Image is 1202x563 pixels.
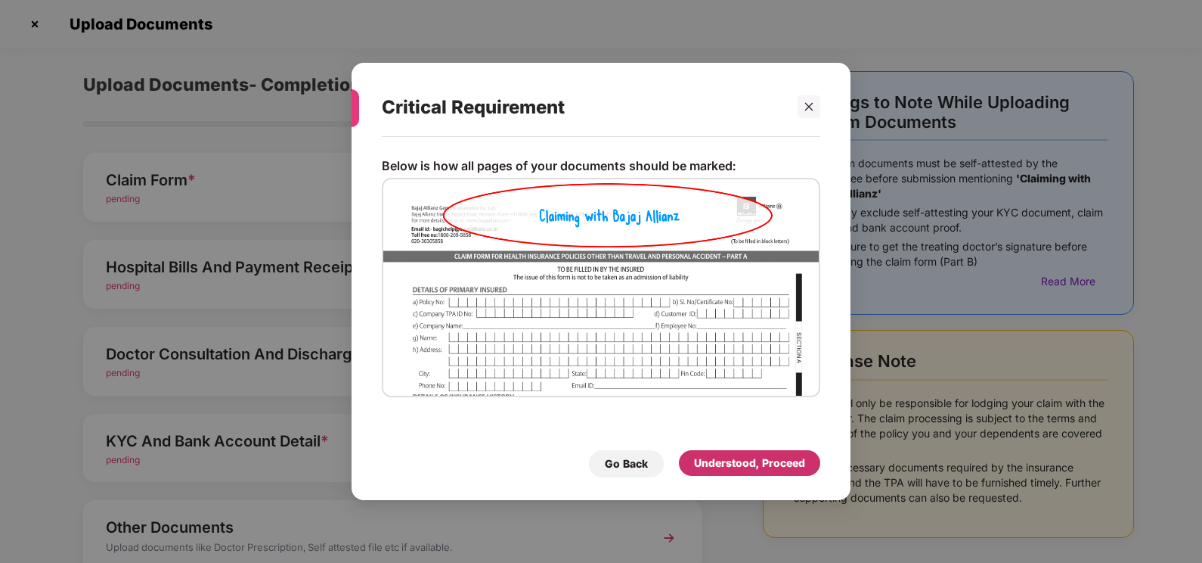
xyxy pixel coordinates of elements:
[382,78,784,137] div: Critical Requirement
[804,101,814,112] span: close
[382,158,736,174] p: Below is how all pages of your documents should be marked:
[694,455,805,471] div: Understood, Proceed
[605,456,648,472] div: Go Back
[382,178,820,397] img: bajajAllianz.png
